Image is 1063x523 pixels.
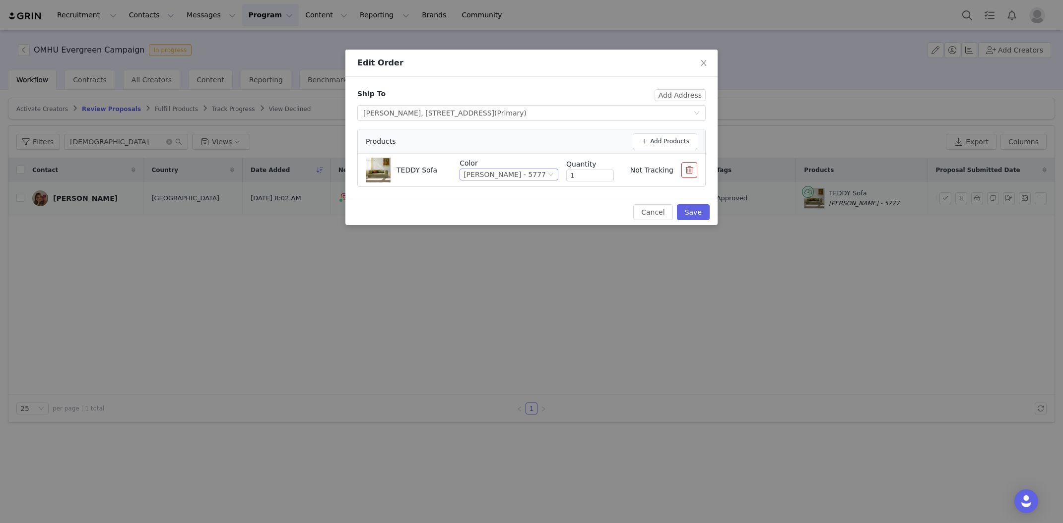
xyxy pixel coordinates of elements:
button: Add Products [633,133,697,149]
span: (Primary) [494,109,527,117]
div: Ship To [357,89,386,99]
p: Color [460,158,558,169]
i: icon: down [694,110,700,117]
div: Moss - 5777 [464,169,546,180]
button: Add Address [655,89,706,101]
p: TEDDY Sofa [397,165,437,175]
div: [PERSON_NAME], [STREET_ADDRESS] [363,106,527,120]
button: Cancel [633,204,672,220]
div: Open Intercom Messenger [1014,489,1038,513]
span: Not Tracking [630,166,673,174]
div: Quantity [566,159,614,170]
span: Products [366,136,396,147]
img: Product Image [366,158,391,182]
span: Edit Order [357,58,403,67]
button: Save [677,204,710,220]
i: icon: close [700,59,708,67]
button: Close [690,50,718,77]
i: icon: down [548,172,554,178]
